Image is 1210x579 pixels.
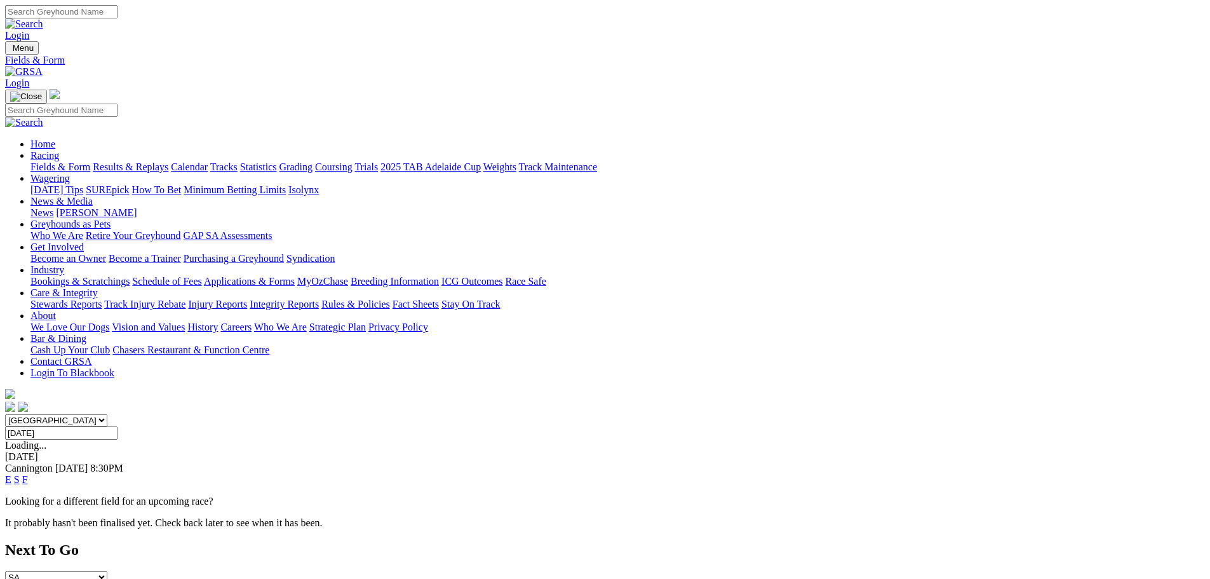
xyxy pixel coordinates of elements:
[5,90,47,104] button: Toggle navigation
[288,184,319,195] a: Isolynx
[483,161,516,172] a: Weights
[5,451,1205,463] div: [DATE]
[184,184,286,195] a: Minimum Betting Limits
[30,299,102,310] a: Stewards Reports
[30,150,59,161] a: Racing
[18,402,28,412] img: twitter.svg
[279,161,313,172] a: Grading
[240,161,277,172] a: Statistics
[441,276,502,287] a: ICG Outcomes
[30,344,110,355] a: Cash Up Your Club
[188,299,247,310] a: Injury Reports
[30,356,91,367] a: Contact GRSA
[30,161,1205,173] div: Racing
[5,463,53,473] span: Cannington
[315,161,353,172] a: Coursing
[30,322,109,332] a: We Love Our Dogs
[55,463,88,473] span: [DATE]
[112,344,269,355] a: Chasers Restaurant & Function Centre
[30,184,83,195] a: [DATE] Tips
[30,276,1205,287] div: Industry
[5,104,118,117] input: Search
[30,230,83,241] a: Who We Are
[104,299,185,310] a: Track Injury Rebate
[30,207,53,218] a: News
[519,161,597,172] a: Track Maintenance
[30,264,64,275] a: Industry
[250,299,319,310] a: Integrity Reports
[321,299,390,310] a: Rules & Policies
[184,253,284,264] a: Purchasing a Greyhound
[5,389,15,399] img: logo-grsa-white.png
[30,184,1205,196] div: Wagering
[204,276,295,287] a: Applications & Forms
[22,474,28,485] a: F
[10,92,42,102] img: Close
[354,161,378,172] a: Trials
[30,139,55,149] a: Home
[30,322,1205,333] div: About
[5,517,323,528] partial: It probably hasn't been finalised yet. Check back later to see when it has been.
[184,230,272,241] a: GAP SA Assessments
[14,474,20,485] a: S
[286,253,335,264] a: Syndication
[86,184,129,195] a: SUREpick
[30,287,98,298] a: Care & Integrity
[132,184,182,195] a: How To Bet
[5,55,1205,66] a: Fields & Form
[5,41,39,55] button: Toggle navigation
[5,18,43,30] img: Search
[93,161,168,172] a: Results & Replays
[30,333,86,344] a: Bar & Dining
[5,66,43,78] img: GRSA
[30,310,56,321] a: About
[393,299,439,310] a: Fact Sheets
[30,242,84,252] a: Get Involved
[368,322,428,332] a: Privacy Policy
[30,344,1205,356] div: Bar & Dining
[309,322,366,332] a: Strategic Plan
[5,496,1205,507] p: Looking for a different field for an upcoming race?
[441,299,500,310] a: Stay On Track
[109,253,181,264] a: Become a Trainer
[30,173,70,184] a: Wagering
[30,196,93,207] a: News & Media
[30,207,1205,219] div: News & Media
[30,253,1205,264] div: Get Involved
[5,474,11,485] a: E
[30,253,106,264] a: Become an Owner
[380,161,481,172] a: 2025 TAB Adelaide Cup
[297,276,348,287] a: MyOzChase
[30,230,1205,242] div: Greyhounds as Pets
[90,463,123,473] span: 8:30PM
[30,276,130,287] a: Bookings & Scratchings
[112,322,185,332] a: Vision and Values
[86,230,181,241] a: Retire Your Greyhound
[30,161,90,172] a: Fields & Form
[30,219,111,229] a: Greyhounds as Pets
[5,402,15,412] img: facebook.svg
[30,299,1205,310] div: Care & Integrity
[50,89,60,99] img: logo-grsa-white.png
[56,207,137,218] a: [PERSON_NAME]
[5,440,46,451] span: Loading...
[5,426,118,440] input: Select date
[505,276,546,287] a: Race Safe
[5,78,29,88] a: Login
[30,367,114,378] a: Login To Blackbook
[5,117,43,128] img: Search
[13,43,34,53] span: Menu
[187,322,218,332] a: History
[171,161,208,172] a: Calendar
[210,161,238,172] a: Tracks
[220,322,252,332] a: Careers
[5,542,1205,559] h2: Next To Go
[254,322,307,332] a: Who We Are
[5,5,118,18] input: Search
[132,276,201,287] a: Schedule of Fees
[351,276,439,287] a: Breeding Information
[5,30,29,41] a: Login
